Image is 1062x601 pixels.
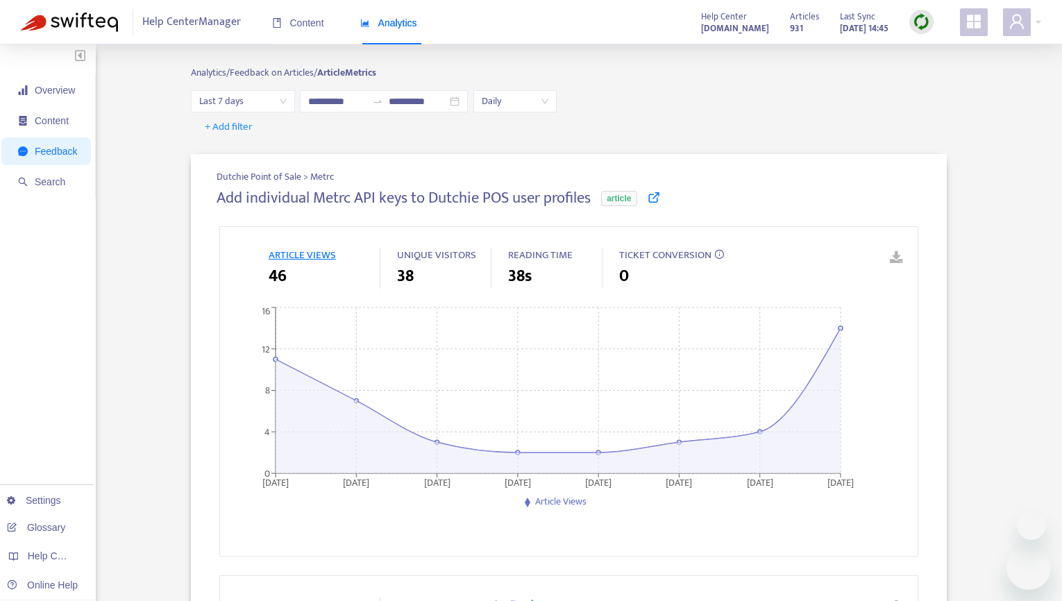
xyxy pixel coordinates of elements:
[272,18,282,28] span: book
[913,13,930,31] img: sync.dc5367851b00ba804db3.png
[262,475,289,491] tspan: [DATE]
[360,18,370,28] span: area-chart
[269,264,287,289] span: 46
[423,475,450,491] tspan: [DATE]
[701,21,769,36] strong: [DOMAIN_NAME]
[1018,512,1045,540] iframe: Close message
[343,475,369,491] tspan: [DATE]
[142,9,241,35] span: Help Center Manager
[18,146,28,156] span: message
[317,65,376,81] strong: Article Metrics
[790,9,819,24] span: Articles
[18,177,28,187] span: search
[265,383,270,399] tspan: 8
[790,21,803,36] strong: 931
[535,493,587,509] span: Article Views
[264,424,270,440] tspan: 4
[666,475,692,491] tspan: [DATE]
[217,169,303,185] span: Dutchie Point of Sale
[7,522,65,533] a: Glossary
[372,96,383,107] span: swap-right
[35,146,77,157] span: Feedback
[7,495,61,506] a: Settings
[199,91,287,112] span: Last 7 days
[505,475,531,491] tspan: [DATE]
[262,304,270,320] tspan: 16
[310,169,334,184] span: Metrc
[21,12,118,32] img: Swifteq
[35,115,69,126] span: Content
[28,550,85,561] span: Help Centers
[701,9,747,24] span: Help Center
[205,119,253,135] span: + Add filter
[1009,13,1025,30] span: user
[262,341,270,357] tspan: 12
[18,85,28,95] span: signal
[217,189,591,208] h4: Add individual Metrc API keys to Dutchie POS user profiles
[360,17,417,28] span: Analytics
[701,20,769,36] a: [DOMAIN_NAME]
[619,264,629,289] span: 0
[7,579,78,591] a: Online Help
[585,475,612,491] tspan: [DATE]
[35,85,75,96] span: Overview
[191,65,317,81] span: Analytics/ Feedback on Articles/
[303,169,310,185] span: >
[35,176,65,187] span: Search
[966,13,982,30] span: appstore
[840,21,888,36] strong: [DATE] 14:45
[269,246,336,264] span: ARTICLE VIEWS
[372,96,383,107] span: to
[194,116,263,138] button: + Add filter
[619,246,711,264] span: TICKET CONVERSION
[747,475,773,491] tspan: [DATE]
[482,91,548,112] span: Daily
[840,9,875,24] span: Last Sync
[508,264,532,289] span: 38s
[397,264,414,289] span: 38
[18,116,28,126] span: container
[264,466,270,482] tspan: 0
[1006,545,1051,590] iframe: Button to launch messaging window
[601,191,637,206] span: article
[397,246,476,264] span: UNIQUE VISITORS
[272,17,324,28] span: Content
[827,475,854,491] tspan: [DATE]
[508,246,573,264] span: READING TIME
